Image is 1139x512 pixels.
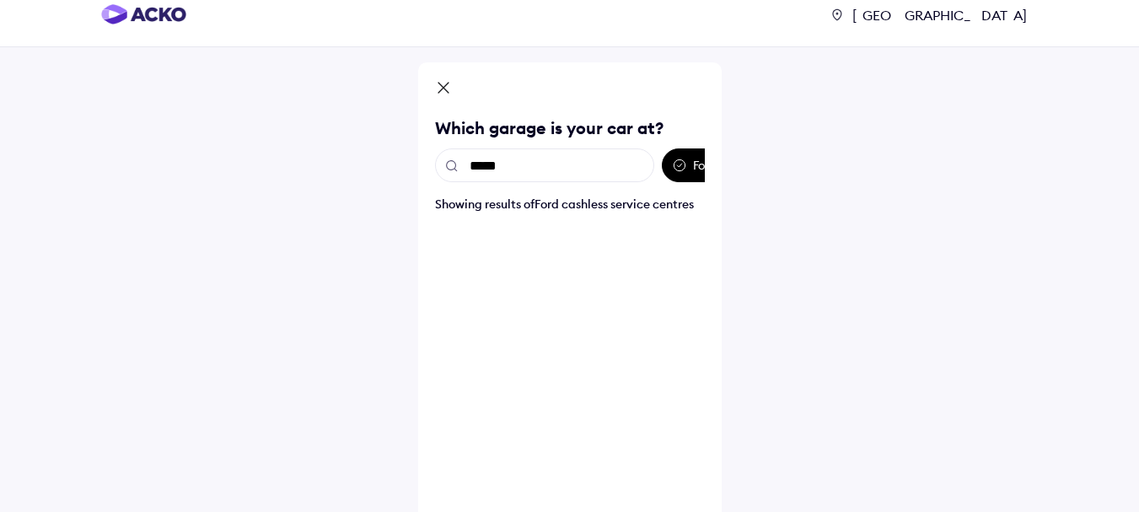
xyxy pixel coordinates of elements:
[435,116,705,140] div: Which garage is your car at?
[829,7,846,24] img: location-pin.svg
[444,159,459,174] img: search.svg
[435,196,705,213] div: Showing results of Ford cashless service centres
[662,148,728,182] div: Ford
[101,4,186,24] img: horizontal-gradient.png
